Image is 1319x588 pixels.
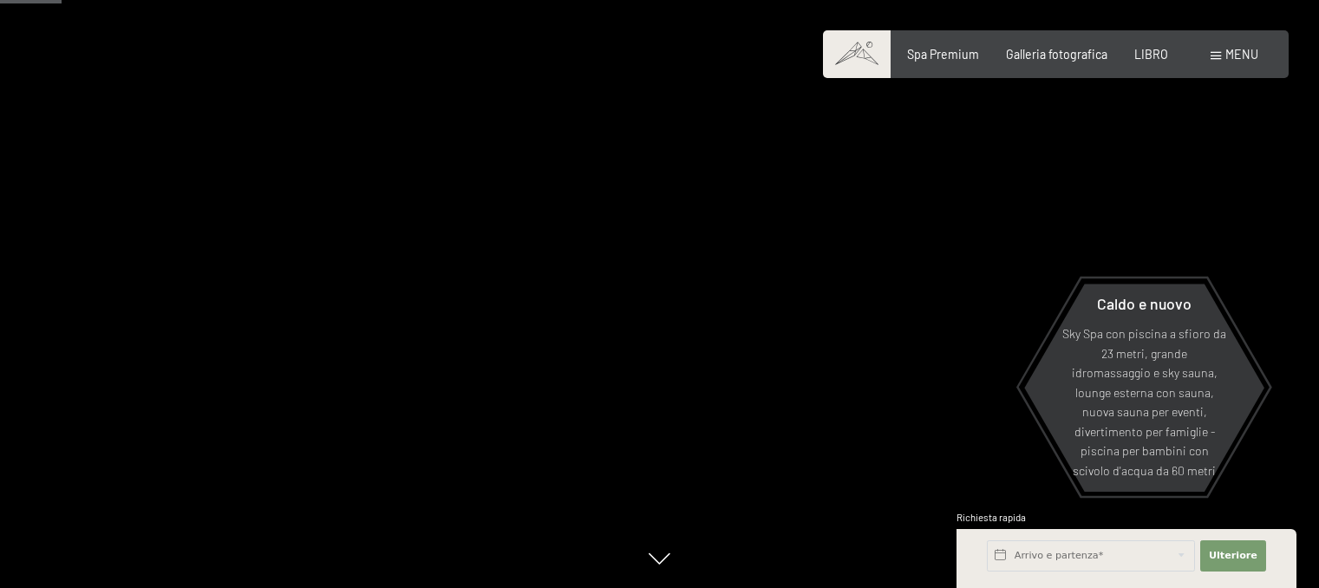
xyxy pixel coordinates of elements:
[1062,326,1226,478] font: Sky Spa con piscina a sfioro da 23 metri, grande idromassaggio e sky sauna, lounge esterna con sa...
[1209,550,1257,561] font: Ulteriore
[1200,540,1266,572] button: Ulteriore
[1134,47,1168,62] a: LIBRO
[957,512,1026,523] font: Richiesta rapida
[1006,47,1107,62] a: Galleria fotografica
[1225,47,1258,62] font: menu
[1023,283,1265,493] a: Caldo e nuovo Sky Spa con piscina a sfioro da 23 metri, grande idromassaggio e sky sauna, lounge ...
[907,47,979,62] a: Spa Premium
[1097,294,1192,313] font: Caldo e nuovo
